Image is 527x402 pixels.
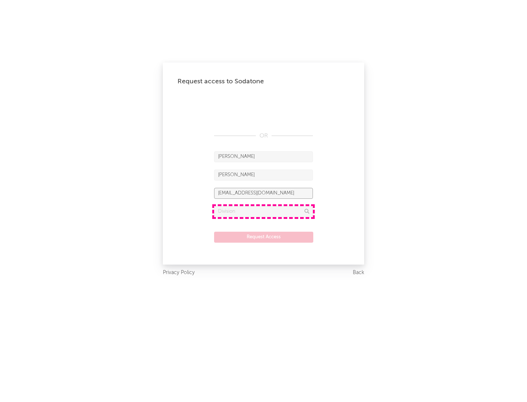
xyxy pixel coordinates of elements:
[214,170,313,181] input: Last Name
[353,268,364,277] a: Back
[214,232,313,243] button: Request Access
[214,206,313,217] input: Division
[214,151,313,162] input: First Name
[163,268,195,277] a: Privacy Policy
[214,132,313,140] div: OR
[214,188,313,199] input: Email
[177,77,350,86] div: Request access to Sodatone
